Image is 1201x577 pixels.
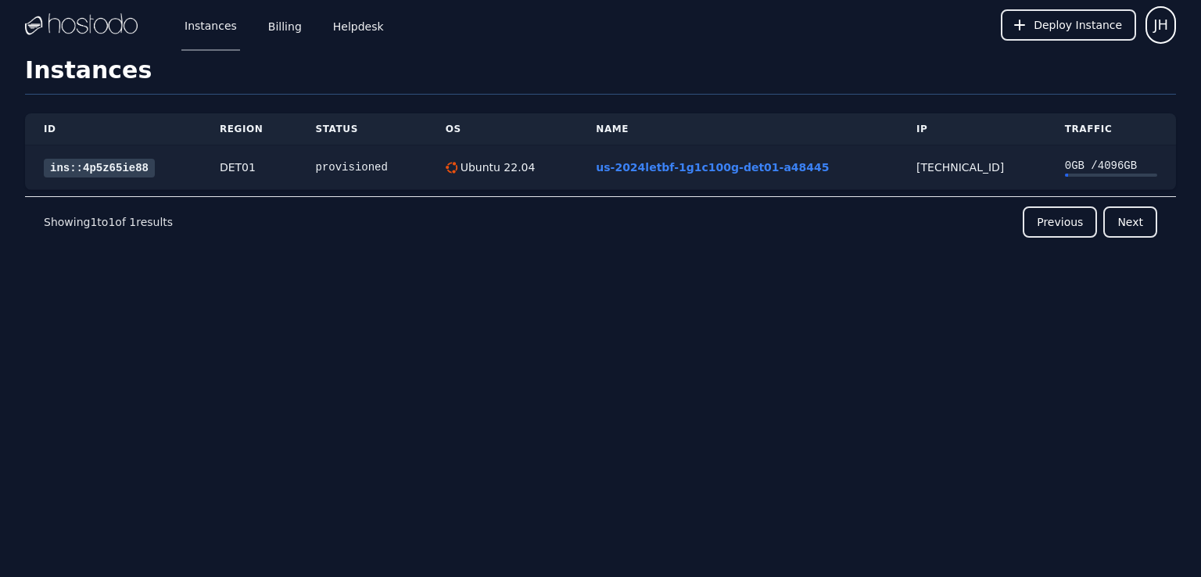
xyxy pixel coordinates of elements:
[1153,14,1168,36] span: JH
[315,159,407,175] div: provisioned
[44,159,155,177] a: ins::4p5z65ie88
[1103,206,1157,238] button: Next
[427,113,578,145] th: OS
[296,113,426,145] th: Status
[1001,9,1136,41] button: Deploy Instance
[1023,206,1097,238] button: Previous
[1034,17,1122,33] span: Deploy Instance
[129,216,136,228] span: 1
[201,113,297,145] th: Region
[220,159,278,175] div: DET01
[1145,6,1176,44] button: User menu
[25,196,1176,247] nav: Pagination
[1065,158,1157,174] div: 0 GB / 4096 GB
[446,162,457,174] img: Ubuntu 22.04
[1046,113,1176,145] th: Traffic
[898,113,1046,145] th: IP
[25,13,138,37] img: Logo
[25,56,1176,95] h1: Instances
[108,216,115,228] span: 1
[25,113,201,145] th: ID
[90,216,97,228] span: 1
[596,161,829,174] a: us-2024letbf-1g1c100g-det01-a48445
[44,214,173,230] p: Showing to of results
[577,113,898,145] th: Name
[457,159,536,175] div: Ubuntu 22.04
[916,159,1027,175] div: [TECHNICAL_ID]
